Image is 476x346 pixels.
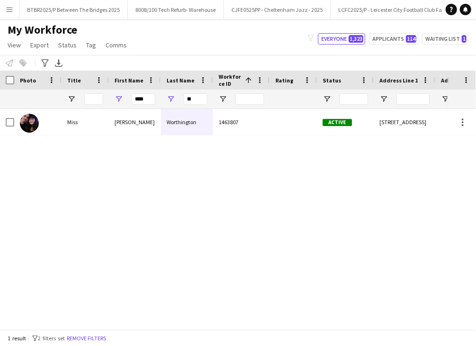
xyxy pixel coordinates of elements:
[213,109,270,135] div: 1463807
[184,93,207,105] input: Last Name Filter Input
[374,109,435,135] div: [STREET_ADDRESS]
[54,39,80,51] a: Status
[67,95,76,103] button: Open Filter Menu
[397,93,430,105] input: Address Line 1 Filter Input
[323,95,331,103] button: Open Filter Menu
[224,0,331,19] button: CJFE0525PP - Cheltenham Jazz - 2025
[8,23,77,37] span: My Workforce
[161,109,213,135] div: Worthington
[369,33,418,45] button: Applicants114
[39,57,51,69] app-action-btn: Advanced filters
[115,95,123,103] button: Open Filter Menu
[275,77,293,84] span: Rating
[318,33,365,45] button: Everyone1,323
[236,93,264,105] input: Workforce ID Filter Input
[53,57,64,69] app-action-btn: Export XLSX
[109,109,161,135] div: [PERSON_NAME]
[65,333,108,344] button: Remove filters
[58,41,77,49] span: Status
[462,35,467,43] span: 1
[323,77,341,84] span: Status
[38,335,65,342] span: 2 filters set
[86,41,96,49] span: Tag
[115,77,143,84] span: First Name
[323,119,352,126] span: Active
[106,41,127,49] span: Comms
[132,93,155,105] input: First Name Filter Input
[20,114,39,133] img: Millie Worthington
[167,95,175,103] button: Open Filter Menu
[20,77,36,84] span: Photo
[340,93,368,105] input: Status Filter Input
[19,0,128,19] button: BTBR2025/P Between The Bridges 2025
[4,39,25,51] a: View
[8,41,21,49] span: View
[406,35,416,43] span: 114
[62,109,109,135] div: Miss
[30,41,49,49] span: Export
[82,39,100,51] a: Tag
[67,77,81,84] span: Title
[102,39,131,51] a: Comms
[219,95,227,103] button: Open Filter Menu
[379,77,418,84] span: Address Line 1
[128,0,224,19] button: 8008/100 Tech Refurb- Warehouse
[441,95,450,103] button: Open Filter Menu
[26,39,53,51] a: Export
[219,73,241,87] span: Workforce ID
[167,77,194,84] span: Last Name
[349,35,363,43] span: 1,323
[379,95,388,103] button: Open Filter Menu
[422,33,468,45] button: Waiting list1
[84,93,103,105] input: Title Filter Input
